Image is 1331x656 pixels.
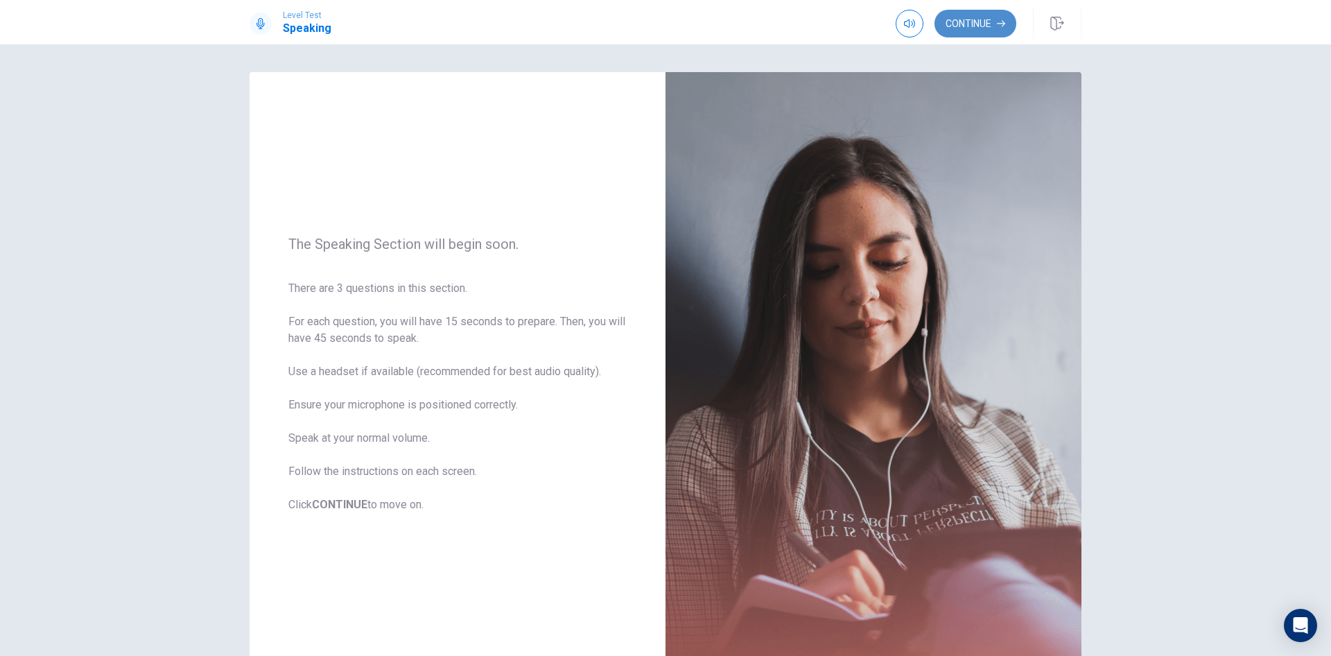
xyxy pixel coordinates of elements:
[934,10,1016,37] button: Continue
[312,498,367,511] b: CONTINUE
[288,236,627,252] span: The Speaking Section will begin soon.
[283,10,331,20] span: Level Test
[1284,609,1317,642] div: Open Intercom Messenger
[283,20,331,37] h1: Speaking
[288,280,627,513] span: There are 3 questions in this section. For each question, you will have 15 seconds to prepare. Th...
